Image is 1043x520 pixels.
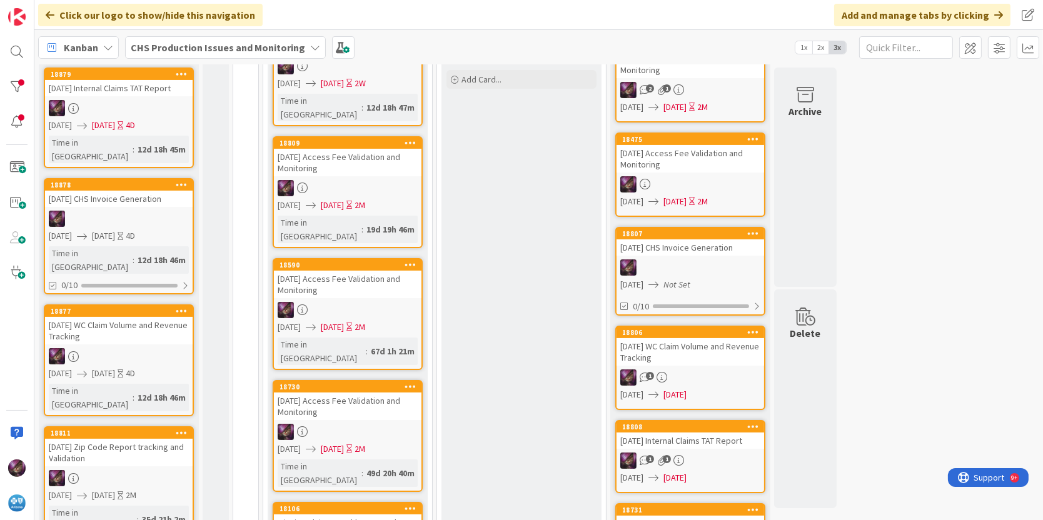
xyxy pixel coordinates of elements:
[617,421,764,449] div: 18808[DATE] Internal Claims TAT Report
[620,259,637,276] img: ML
[273,14,423,126] a: ML[DATE][DATE]2WTime in [GEOGRAPHIC_DATA]:12d 18h 47m
[697,101,708,114] div: 2M
[663,279,690,290] i: Not Set
[63,5,69,15] div: 9+
[663,471,687,484] span: [DATE]
[620,278,643,291] span: [DATE]
[278,302,294,318] img: ML
[134,391,189,404] div: 12d 18h 46m
[49,100,65,116] img: ML
[859,36,953,59] input: Quick Filter...
[361,466,363,480] span: :
[617,228,764,256] div: 18807[DATE] CHS Invoice Generation
[45,211,193,227] div: ML
[617,327,764,366] div: 18806[DATE] WC Claim Volume and Revenue Tracking
[790,326,821,341] div: Delete
[620,452,637,469] img: ML
[321,77,344,90] span: [DATE]
[44,67,194,168] a: 18879[DATE] Internal Claims TAT ReportML[DATE][DATE]4DTime in [GEOGRAPHIC_DATA]:12d 18h 45m
[633,300,649,313] span: 0/10
[278,77,301,90] span: [DATE]
[64,40,98,55] span: Kanban
[26,2,57,17] span: Support
[622,135,764,144] div: 18475
[620,176,637,192] img: ML
[617,134,764,145] div: 18475
[646,84,654,92] span: 2
[45,317,193,344] div: [DATE] WC Claim Volume and Revenue Tracking
[617,82,764,98] div: ML
[133,142,134,156] span: :
[274,271,421,298] div: [DATE] Access Fee Validation and Monitoring
[273,258,423,370] a: 18590[DATE] Access Fee Validation and MonitoringML[DATE][DATE]2MTime in [GEOGRAPHIC_DATA]:67d 1h 21m
[274,503,421,514] div: 18106
[355,321,365,334] div: 2M
[49,119,72,132] span: [DATE]
[274,180,421,196] div: ML
[51,181,193,189] div: 18878
[49,470,65,486] img: ML
[45,100,193,116] div: ML
[280,261,421,269] div: 18590
[49,489,72,502] span: [DATE]
[615,132,765,217] a: 18475[DATE] Access Fee Validation and MonitoringML[DATE][DATE]2M
[278,337,366,365] div: Time in [GEOGRAPHIC_DATA]
[273,136,423,248] a: 18809[DATE] Access Fee Validation and MonitoringML[DATE][DATE]2MTime in [GEOGRAPHIC_DATA]:19d 19h...
[620,101,643,114] span: [DATE]
[620,388,643,401] span: [DATE]
[355,199,365,212] div: 2M
[274,137,421,176] div: 18809[DATE] Access Fee Validation and Monitoring
[812,41,829,54] span: 2x
[620,82,637,98] img: ML
[92,489,115,502] span: [DATE]
[617,369,764,386] div: ML
[92,119,115,132] span: [DATE]
[622,422,764,431] div: 18808
[49,229,72,242] span: [DATE]
[363,466,418,480] div: 49d 20h 40m
[44,178,194,294] a: 18878[DATE] CHS Invoice GenerationML[DATE][DATE]4DTime in [GEOGRAPHIC_DATA]:12d 18h 46m0/10
[274,381,421,392] div: 18730
[622,506,764,514] div: 18731
[38,4,263,26] div: Click our logo to show/hide this navigation
[620,471,643,484] span: [DATE]
[45,69,193,80] div: 18879
[663,101,687,114] span: [DATE]
[126,489,136,502] div: 2M
[131,41,305,54] b: CHS Production Issues and Monitoring
[134,253,189,267] div: 12d 18h 46m
[355,442,365,456] div: 2M
[278,321,301,334] span: [DATE]
[617,134,764,172] div: 18475[DATE] Access Fee Validation and Monitoring
[61,279,78,292] span: 0/10
[45,439,193,466] div: [DATE] Zip Code Report tracking and Validation
[44,304,194,416] a: 18877[DATE] WC Claim Volume and Revenue TrackingML[DATE][DATE]4DTime in [GEOGRAPHIC_DATA]:12d 18h...
[126,119,135,132] div: 4D
[620,195,643,208] span: [DATE]
[615,38,765,122] a: [DATE] Access Fee Validation and MonitoringML[DATE][DATE]2M
[278,424,294,440] img: ML
[274,149,421,176] div: [DATE] Access Fee Validation and Monitoring
[663,84,671,92] span: 1
[280,504,421,513] div: 18106
[126,229,135,242] div: 4D
[49,367,72,380] span: [DATE]
[280,139,421,147] div: 18809
[617,504,764,516] div: 18731
[834,4,1010,26] div: Add and manage tabs by clicking
[45,191,193,207] div: [DATE] CHS Invoice Generation
[274,259,421,298] div: 18590[DATE] Access Fee Validation and Monitoring
[49,136,133,163] div: Time in [GEOGRAPHIC_DATA]
[617,259,764,276] div: ML
[45,427,193,466] div: 18811[DATE] Zip Code Report tracking and Validation
[45,69,193,96] div: 18879[DATE] Internal Claims TAT Report
[45,470,193,486] div: ML
[646,455,654,463] span: 1
[361,222,363,236] span: :
[45,80,193,96] div: [DATE] Internal Claims TAT Report
[274,137,421,149] div: 18809
[617,239,764,256] div: [DATE] CHS Invoice Generation
[361,101,363,114] span: :
[274,424,421,440] div: ML
[278,94,361,121] div: Time in [GEOGRAPHIC_DATA]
